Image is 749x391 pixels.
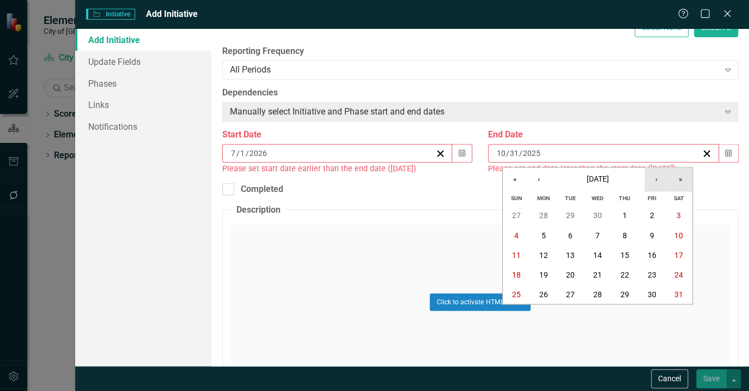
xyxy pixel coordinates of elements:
[530,285,557,304] button: October 26, 2026
[539,212,547,220] abbr: September 28, 2026
[611,265,638,285] button: October 22, 2026
[638,245,665,265] button: October 16, 2026
[651,369,688,388] button: Cancel
[522,148,541,159] input: yyyy
[537,195,550,202] abbr: Monday
[611,226,638,245] button: October 8, 2026
[620,270,629,279] abbr: October 22, 2026
[557,245,584,265] button: October 13, 2026
[647,270,656,279] abbr: October 23, 2026
[488,163,738,175] div: Please set end date later than the start date ([DATE])
[222,129,472,141] div: Start Date
[557,285,584,304] button: October 27, 2026
[430,293,531,311] button: Click to activate HTML editor
[674,290,683,299] abbr: October 31, 2026
[584,265,611,285] button: October 21, 2026
[665,245,692,265] button: October 17, 2026
[503,285,530,304] button: October 25, 2026
[649,231,654,240] abbr: October 9, 2026
[539,290,547,299] abbr: October 26, 2026
[566,212,575,220] abbr: September 29, 2026
[506,148,509,158] span: /
[674,270,683,279] abbr: October 24, 2026
[611,206,638,226] button: October 1, 2026
[241,183,283,196] div: Completed
[619,195,630,202] abbr: Thursday
[622,212,626,220] abbr: October 1, 2026
[593,290,602,299] abbr: October 28, 2026
[75,116,211,137] a: Notifications
[593,251,602,260] abbr: October 14, 2026
[568,231,573,240] abbr: October 6, 2026
[530,206,557,226] button: September 28, 2026
[584,226,611,245] button: October 7, 2026
[230,106,719,118] div: Manually select Initiative and Phase start and end dates
[638,285,665,304] button: October 30, 2026
[611,285,638,304] button: October 29, 2026
[222,87,739,99] label: Dependencies
[557,226,584,245] button: October 6, 2026
[644,167,668,191] button: ›
[592,195,604,202] abbr: Wednesday
[584,245,611,265] button: October 14, 2026
[622,231,626,240] abbr: October 8, 2026
[584,206,611,226] button: September 30, 2026
[647,290,656,299] abbr: October 30, 2026
[593,212,602,220] abbr: September 30, 2026
[566,251,575,260] abbr: October 13, 2026
[668,167,692,191] button: »
[527,167,551,191] button: ‹
[230,64,719,76] div: All Periods
[511,195,522,202] abbr: Sunday
[620,251,629,260] abbr: October 15, 2026
[86,9,135,20] span: Initiative
[539,251,547,260] abbr: October 12, 2026
[665,285,692,304] button: October 31, 2026
[512,212,521,220] abbr: September 27, 2026
[584,285,611,304] button: October 28, 2026
[566,270,575,279] abbr: October 20, 2026
[586,175,608,183] span: [DATE]
[530,265,557,285] button: October 19, 2026
[620,290,629,299] abbr: October 29, 2026
[222,163,472,175] div: Please set start date earlier than the end date ([DATE])
[236,148,240,158] span: /
[677,212,681,220] abbr: October 3, 2026
[673,195,684,202] abbr: Saturday
[638,265,665,285] button: October 23, 2026
[611,245,638,265] button: October 15, 2026
[503,167,527,191] button: «
[638,226,665,245] button: October 9, 2026
[647,195,656,202] abbr: Friday
[488,129,738,141] div: End Date
[674,251,683,260] abbr: October 17, 2026
[665,226,692,245] button: October 10, 2026
[530,226,557,245] button: October 5, 2026
[75,51,211,73] a: Update Fields
[557,265,584,285] button: October 20, 2026
[75,94,211,116] a: Links
[551,167,644,191] button: [DATE]
[512,270,521,279] abbr: October 18, 2026
[557,206,584,226] button: September 29, 2026
[503,226,530,245] button: October 4, 2026
[503,245,530,265] button: October 11, 2026
[647,251,656,260] abbr: October 16, 2026
[231,204,286,216] legend: Description
[539,270,547,279] abbr: October 19, 2026
[496,148,506,159] input: mm
[512,290,521,299] abbr: October 25, 2026
[541,231,545,240] abbr: October 5, 2026
[514,231,519,240] abbr: October 4, 2026
[75,29,211,51] a: Add Initiative
[512,251,521,260] abbr: October 11, 2026
[565,195,576,202] abbr: Tuesday
[146,9,198,19] span: Add Initiative
[530,245,557,265] button: October 12, 2026
[503,206,530,226] button: September 27, 2026
[665,265,692,285] button: October 24, 2026
[593,270,602,279] abbr: October 21, 2026
[566,290,575,299] abbr: October 27, 2026
[638,206,665,226] button: October 2, 2026
[595,231,600,240] abbr: October 7, 2026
